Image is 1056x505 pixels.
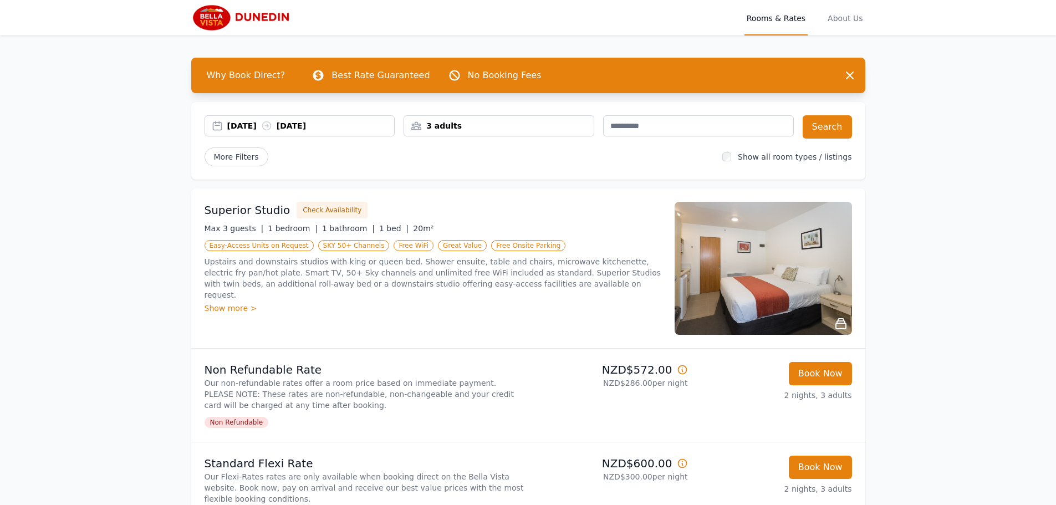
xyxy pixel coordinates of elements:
[697,390,852,401] p: 2 nights, 3 adults
[404,120,594,131] div: 3 adults
[533,378,688,389] p: NZD$286.00 per night
[438,240,487,251] span: Great Value
[533,456,688,471] p: NZD$600.00
[205,362,524,378] p: Non Refundable Rate
[191,4,298,31] img: Bella Vista Dunedin
[268,224,318,233] span: 1 bedroom |
[205,256,661,300] p: Upstairs and downstairs studios with king or queen bed. Shower ensuite, table and chairs, microwa...
[205,417,269,428] span: Non Refundable
[331,69,430,82] p: Best Rate Guaranteed
[205,147,268,166] span: More Filters
[205,303,661,314] div: Show more >
[533,362,688,378] p: NZD$572.00
[379,224,409,233] span: 1 bed |
[803,115,852,139] button: Search
[297,202,368,218] button: Check Availability
[205,240,314,251] span: Easy-Access Units on Request
[697,483,852,494] p: 2 nights, 3 adults
[205,378,524,411] p: Our non-refundable rates offer a room price based on immediate payment. PLEASE NOTE: These rates ...
[227,120,395,131] div: [DATE] [DATE]
[198,64,294,86] span: Why Book Direct?
[468,69,542,82] p: No Booking Fees
[491,240,565,251] span: Free Onsite Parking
[533,471,688,482] p: NZD$300.00 per night
[738,152,851,161] label: Show all room types / listings
[789,362,852,385] button: Book Now
[205,456,524,471] p: Standard Flexi Rate
[318,240,390,251] span: SKY 50+ Channels
[789,456,852,479] button: Book Now
[413,224,433,233] span: 20m²
[322,224,375,233] span: 1 bathroom |
[205,224,264,233] span: Max 3 guests |
[205,202,290,218] h3: Superior Studio
[394,240,433,251] span: Free WiFi
[205,471,524,504] p: Our Flexi-Rates rates are only available when booking direct on the Bella Vista website. Book now...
